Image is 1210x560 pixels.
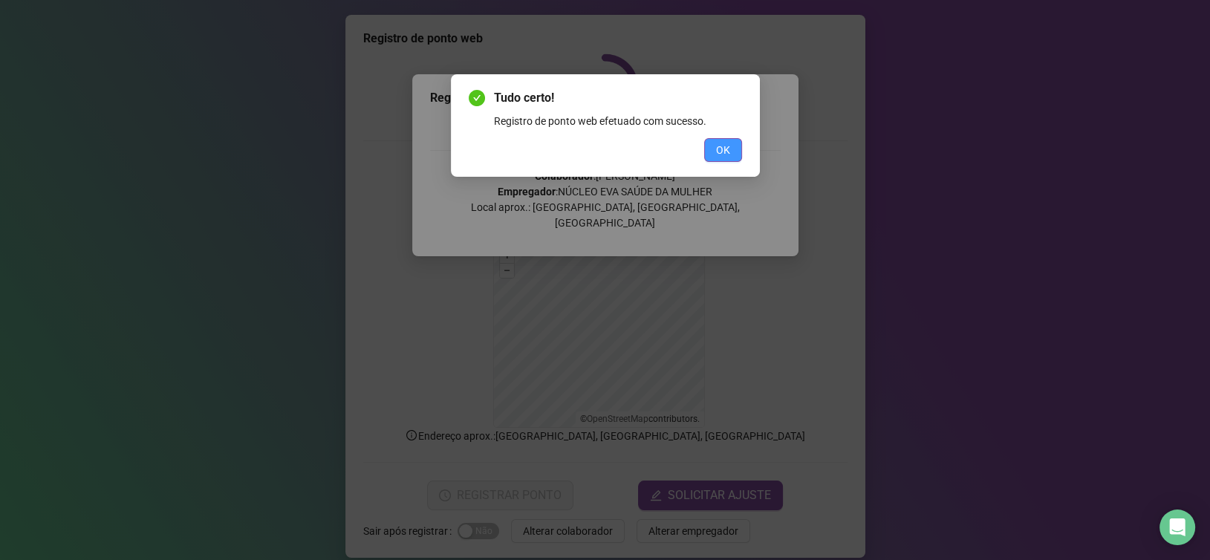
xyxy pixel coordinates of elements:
[716,142,730,158] span: OK
[704,138,742,162] button: OK
[469,90,485,106] span: check-circle
[494,113,742,129] div: Registro de ponto web efetuado com sucesso.
[1159,509,1195,545] div: Open Intercom Messenger
[494,89,742,107] span: Tudo certo!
